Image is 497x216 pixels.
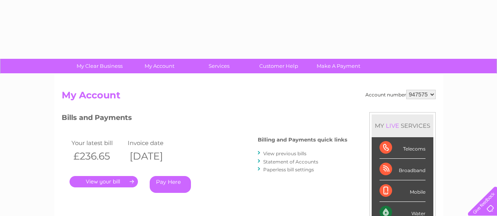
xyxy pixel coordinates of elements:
h3: Bills and Payments [62,112,347,126]
div: Mobile [380,180,425,202]
td: Your latest bill [70,138,126,148]
h4: Billing and Payments quick links [258,137,347,143]
a: My Account [127,59,192,73]
a: Paperless bill settings [263,167,314,172]
div: MY SERVICES [372,114,433,137]
td: Invoice date [126,138,182,148]
th: £236.65 [70,148,126,164]
a: Services [187,59,251,73]
a: My Clear Business [67,59,132,73]
a: . [70,176,138,187]
a: Customer Help [246,59,311,73]
th: [DATE] [126,148,182,164]
a: Pay Here [150,176,191,193]
div: Account number [365,90,436,99]
div: Broadband [380,159,425,180]
div: Telecoms [380,137,425,159]
div: LIVE [384,122,401,129]
a: Statement of Accounts [263,159,318,165]
h2: My Account [62,90,436,105]
a: Make A Payment [306,59,371,73]
a: View previous bills [263,151,306,156]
